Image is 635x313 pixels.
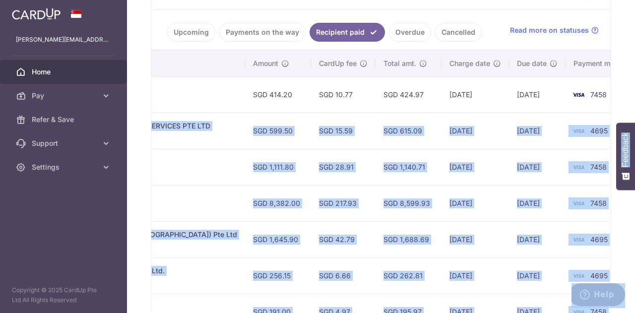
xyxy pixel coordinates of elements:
[590,271,608,280] span: 4695
[590,90,607,99] span: 7458
[253,59,278,68] span: Amount
[442,113,509,149] td: [DATE]
[510,25,599,35] a: Read more on statuses
[569,197,588,209] img: Bank Card
[435,23,482,42] a: Cancelled
[311,257,376,294] td: SGD 6.66
[32,67,97,77] span: Home
[616,123,635,190] button: Feedback - Show survey
[245,149,311,185] td: SGD 1,111.80
[32,91,97,101] span: Pay
[590,199,607,207] span: 7458
[167,23,215,42] a: Upcoming
[509,185,566,221] td: [DATE]
[442,257,509,294] td: [DATE]
[569,234,588,246] img: Bank Card
[376,76,442,113] td: SGD 424.97
[32,162,97,172] span: Settings
[383,59,416,68] span: Total amt.
[442,149,509,185] td: [DATE]
[311,76,376,113] td: SGD 10.77
[311,221,376,257] td: SGD 42.79
[442,76,509,113] td: [DATE]
[509,113,566,149] td: [DATE]
[376,221,442,257] td: SGD 1,688.69
[245,113,311,149] td: SGD 599.50
[376,257,442,294] td: SGD 262.81
[16,35,111,45] p: [PERSON_NAME][EMAIL_ADDRESS][DOMAIN_NAME]
[311,113,376,149] td: SGD 15.59
[569,161,588,173] img: Bank Card
[311,149,376,185] td: SGD 28.91
[449,59,490,68] span: Charge date
[442,221,509,257] td: [DATE]
[376,113,442,149] td: SGD 615.09
[509,221,566,257] td: [DATE]
[245,185,311,221] td: SGD 8,382.00
[310,23,385,42] a: Recipient paid
[245,76,311,113] td: SGD 414.20
[311,185,376,221] td: SGD 217.93
[621,132,630,167] span: Feedback
[32,115,97,125] span: Refer & Save
[509,149,566,185] td: [DATE]
[442,185,509,221] td: [DATE]
[12,8,61,20] img: CardUp
[510,25,589,35] span: Read more on statuses
[590,163,607,171] span: 7458
[319,59,357,68] span: CardUp fee
[389,23,431,42] a: Overdue
[517,59,547,68] span: Due date
[571,283,625,308] iframe: Opens a widget where you can find more information
[509,257,566,294] td: [DATE]
[245,257,311,294] td: SGD 256.15
[569,270,588,282] img: Bank Card
[219,23,306,42] a: Payments on the way
[32,138,97,148] span: Support
[590,235,608,244] span: 4695
[245,221,311,257] td: SGD 1,645.90
[590,126,608,135] span: 4695
[376,149,442,185] td: SGD 1,140.71
[509,76,566,113] td: [DATE]
[569,89,588,101] img: Bank Card
[376,185,442,221] td: SGD 8,599.93
[569,125,588,137] img: Bank Card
